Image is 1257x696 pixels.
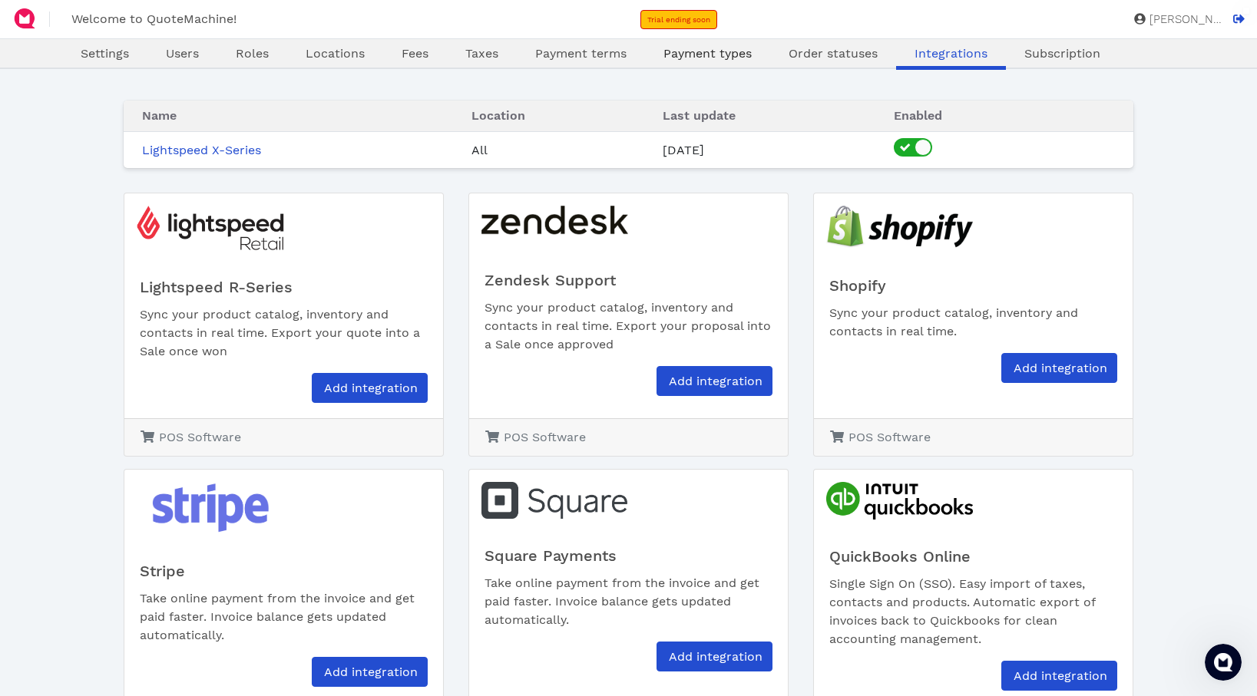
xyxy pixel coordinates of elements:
a: Lightspeed X-Series [142,143,261,157]
a: Add integration [312,657,428,687]
a: Add integration [657,366,772,396]
span: All [471,143,488,157]
img: stripe_logo.png [124,470,283,546]
span: Help [243,517,268,528]
span: Trial ending soon [647,15,710,24]
span: Take online payment from the invoice and get paid faster. Invoice balance gets updated automatica... [140,591,415,642]
span: Search for help [31,271,124,287]
span: Sync your product catalog, inventory and contacts in real time. Export your proposal into a Sale ... [485,300,771,351]
span: Square Payments [485,546,617,565]
span: Integrations [915,46,987,61]
a: Add integration [312,373,428,403]
span: Add integration [1011,668,1107,683]
a: Subscription [1006,45,1119,63]
span: Messages [127,517,180,528]
div: Use credit card on file [31,335,257,351]
span: Add integration [1011,361,1107,375]
img: QuoteM_icon_flat.png [12,6,37,31]
div: Matrices [22,357,285,385]
h5: Lightspeed R-Series [140,278,428,296]
a: Locations [287,45,383,63]
span: Locations [306,46,365,61]
span: Sync your product catalog, inventory and contacts in real time. Export your quote into a Sale onc... [140,307,420,358]
a: Users [147,45,217,63]
span: Name [142,108,177,123]
span: Take online payment from the invoice and get paid faster. Invoice balance gets updated automatica... [485,576,759,627]
img: lightspeed_retail_logo.png [124,193,283,262]
span: Users [166,46,199,61]
span: Single Sign On (SSO). Easy import of taxes, contacts and products. Automatic export of invoices b... [829,576,1095,646]
a: Payment terms [517,45,645,63]
div: Using Custom Attributes [31,391,257,407]
span: Stripe [140,562,185,580]
div: Matrices [31,363,257,379]
img: logo [31,29,104,54]
a: Order statuses [770,45,896,63]
span: Home [34,517,68,528]
span: Order statuses [789,46,878,61]
img: zendesk_support_logo.png [469,193,628,255]
button: Help [205,479,307,540]
span: Payment terms [535,46,627,61]
span: Add integration [667,374,762,388]
span: Payment types [663,46,752,61]
div: Close [264,25,292,52]
div: Ask a questionProfile image for Fin [15,206,292,249]
div: Ask a question [31,219,233,236]
a: Integrations [896,45,1006,63]
span: Welcome to QuoteMachine! [71,12,237,26]
span: Subscription [1024,46,1100,61]
h5: Zendesk Support [485,271,772,289]
div: Profile image for Emille [209,25,240,55]
span: Location [471,108,525,123]
span: Fees [402,46,428,61]
span: Taxes [465,46,498,61]
p: How can we help? [31,161,276,187]
div: Quick Start Guide for QuoteMachine [31,306,257,322]
span: Last update [663,108,736,123]
span: Add integration [322,381,418,395]
iframe: Intercom live chat [1205,644,1242,681]
a: Taxes [447,45,517,63]
img: square_logo.png [469,470,628,531]
div: Use credit card on file [22,328,285,357]
a: Trial ending soon [640,10,717,29]
a: Add integration [1001,661,1117,691]
button: Messages [102,479,204,540]
a: Settings [62,45,147,63]
div: Quick Start Guide for QuoteMachine [22,300,285,328]
span: Roles [236,46,269,61]
p: Hi [PERSON_NAME] 👋 [31,109,276,161]
a: Fees [383,45,447,63]
span: Enabled [894,108,942,123]
span: Add integration [322,665,418,679]
a: Payment types [645,45,770,63]
span: Add integration [667,649,762,664]
img: Profile image for Fin [239,219,257,237]
span: POS Software [848,430,931,444]
div: Using Custom Attributes [22,385,285,414]
img: Profile image for Ali [151,25,181,55]
span: Settings [81,46,129,61]
span: [PERSON_NAME] [1146,14,1222,25]
span: Sync your product catalog, inventory and contacts in real time. [829,305,1078,338]
span: POS Software [159,430,241,444]
span: [DATE] [663,143,704,157]
a: Add integration [1001,353,1117,383]
img: quickbooks_logo.png [814,470,973,532]
a: Roles [217,45,287,63]
img: shopify_logo.png [814,193,973,261]
button: Search for help [22,263,285,294]
span: POS Software [504,430,586,444]
img: Profile image for Vadim [180,25,210,55]
span: QuickBooks Online [829,547,971,566]
a: Add integration [657,642,772,671]
span: Shopify [829,276,886,295]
